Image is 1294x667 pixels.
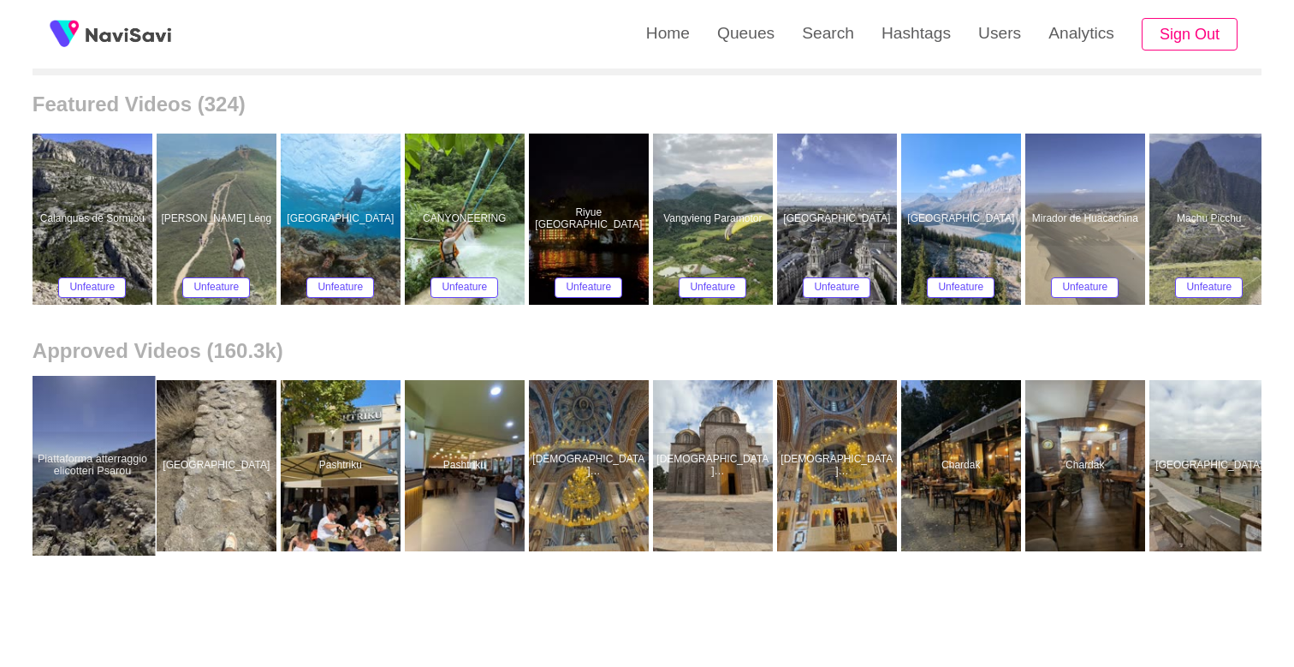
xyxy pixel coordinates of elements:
button: Unfeature [1175,277,1243,298]
h2: Approved Videos (160.3k) [33,339,1261,363]
a: [GEOGRAPHIC_DATA]Peyto LakeUnfeature [901,134,1025,305]
a: Vangvieng ParamotorVangvieng ParamotorUnfeature [653,134,777,305]
button: Unfeature [1051,277,1119,298]
a: [PERSON_NAME] LengKai Kung LengUnfeature [157,134,281,305]
button: Unfeature [182,277,250,298]
button: Unfeature [58,277,126,298]
a: PashtrikuPashtriku [281,380,405,551]
img: fireSpot [43,13,86,56]
a: [GEOGRAPHIC_DATA]Catedral de San Pablo de LondresUnfeature [777,134,901,305]
a: Machu PicchuMachu PicchuUnfeature [1149,134,1273,305]
a: Mirador de HuacachinaMirador de HuacachinaUnfeature [1025,134,1149,305]
button: Unfeature [306,277,374,298]
button: Unfeature [555,277,622,298]
a: [GEOGRAPHIC_DATA]Psarou beach [157,380,281,551]
a: Calanques de SormiouCalanques de SormiouUnfeature [33,134,157,305]
button: Unfeature [679,277,746,298]
a: ChardakChardak [1025,380,1149,551]
button: Unfeature [803,277,870,298]
a: CANYONEERINGCANYONEERINGUnfeature [405,134,529,305]
a: Piattaforma atterraggio elicotteri PsarouPiattaforma atterraggio elicotteri Psarou [33,380,157,551]
button: Sign Out [1142,18,1238,51]
a: [GEOGRAPHIC_DATA]Stone Bridge [1149,380,1273,551]
a: [DEMOGRAPHIC_DATA] [DEMOGRAPHIC_DATA] "Holy Equal-to-the-Apostles [PERSON_NAME] & Empress [PERSON... [777,380,901,551]
a: PashtrikuPashtriku [405,380,529,551]
a: [DEMOGRAPHIC_DATA] [DEMOGRAPHIC_DATA] "Holy Equal-to-the-Apostles [PERSON_NAME] & Empress [PERSON... [653,380,777,551]
a: [GEOGRAPHIC_DATA]Panagsama BeachUnfeature [281,134,405,305]
button: Unfeature [927,277,994,298]
button: Unfeature [430,277,498,298]
a: [DEMOGRAPHIC_DATA] [DEMOGRAPHIC_DATA] "Holy Equal-to-the-Apostles [PERSON_NAME] & Empress [PERSON... [529,380,653,551]
img: fireSpot [86,26,171,43]
a: Riyue [GEOGRAPHIC_DATA]Riyue Shuangta Cultural ParkUnfeature [529,134,653,305]
h2: Featured Videos (324) [33,92,1261,116]
a: ChardakChardak [901,380,1025,551]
